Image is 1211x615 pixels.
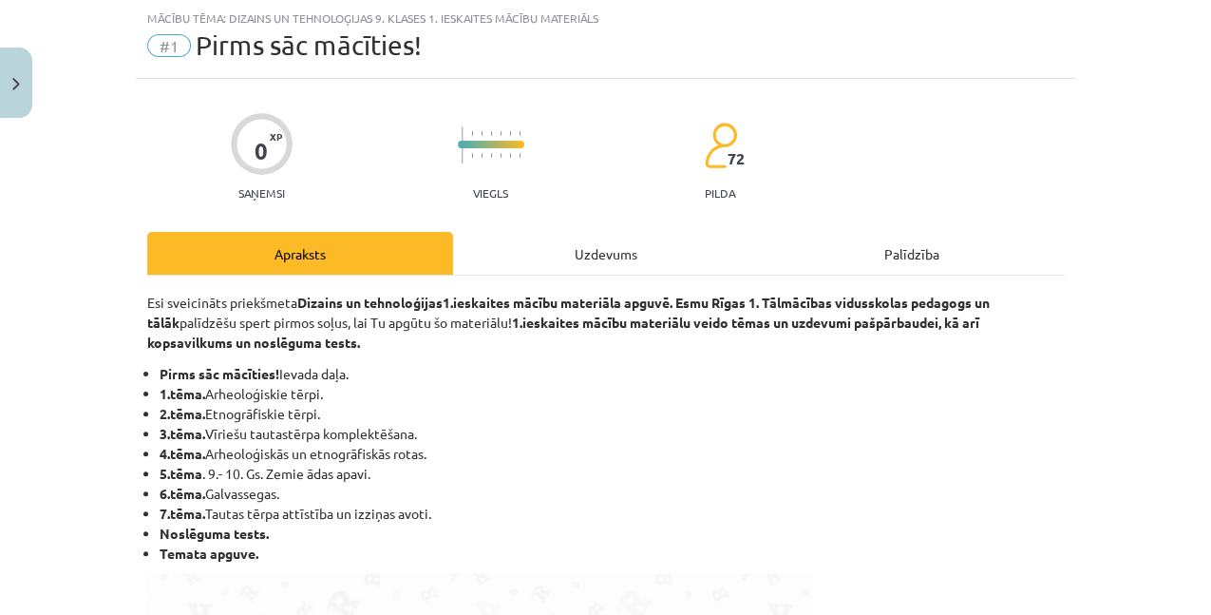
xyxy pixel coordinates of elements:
[453,232,759,275] div: Uzdevums
[481,153,483,158] img: icon-short-line-57e1e144782c952c97e751825c79c345078a6d821885a25fce030b3d8c18986b.svg
[160,525,269,542] b: Noslēguma tests.
[160,445,205,462] strong: 4.tēma.
[462,126,464,163] img: icon-long-line-d9ea69661e0d244f92f715978eff75569469978d946b2353a9bb055b3ed8787d.svg
[297,294,443,311] strong: Dizains un tehnoloģijas
[519,153,520,158] img: icon-short-line-57e1e144782c952c97e751825c79c345078a6d821885a25fce030b3d8c18986b.svg
[160,444,1065,464] li: Arheoloģiskās un etnogrāfiskās rotas.
[490,131,492,136] img: icon-short-line-57e1e144782c952c97e751825c79c345078a6d821885a25fce030b3d8c18986b.svg
[270,131,282,142] span: XP
[728,150,745,167] span: 72
[471,131,473,136] img: icon-short-line-57e1e144782c952c97e751825c79c345078a6d821885a25fce030b3d8c18986b.svg
[500,153,501,158] img: icon-short-line-57e1e144782c952c97e751825c79c345078a6d821885a25fce030b3d8c18986b.svg
[500,131,501,136] img: icon-short-line-57e1e144782c952c97e751825c79c345078a6d821885a25fce030b3d8c18986b.svg
[12,78,20,90] img: icon-close-lesson-0947bae3869378f0d4975bcd49f059093ad1ed9edebbc8119c70593378902aed.svg
[160,385,205,402] b: 1.tēma.
[160,484,1065,504] li: Galvassegas.
[160,405,205,422] b: 2.tēma.
[147,293,1065,353] p: Esi sveicināts priekšmeta palīdzēšu spert pirmos soļus, lai Tu apgūtu šo materiālu!
[147,314,979,351] strong: 1.ieskaites mācību materiālu veido tēmas un uzdevumi pašpārbaudei, kā arī kopsavilkums un noslēgu...
[481,131,483,136] img: icon-short-line-57e1e144782c952c97e751825c79c345078a6d821885a25fce030b3d8c18986b.svg
[160,404,1065,424] li: Etnogrāfiskie tērpi.
[473,186,508,200] p: Viegls
[705,186,735,200] p: pilda
[471,153,473,158] img: icon-short-line-57e1e144782c952c97e751825c79c345078a6d821885a25fce030b3d8c18986b.svg
[160,425,205,442] strong: 3.tēma.
[147,11,1065,25] div: Mācību tēma: Dizains un tehnoloģijas 9. klases 1. ieskaites mācību materiāls
[231,186,293,200] p: Saņemsi
[759,232,1065,275] div: Palīdzība
[196,29,422,61] span: Pirms sāc mācīties!
[160,545,258,562] b: Temata apguve.
[160,505,205,522] strong: 7.tēma.
[160,424,1065,444] li: Vīriešu tautastērpa komplektēšana.
[160,465,202,482] strong: 5.tēma
[509,153,511,158] img: icon-short-line-57e1e144782c952c97e751825c79c345078a6d821885a25fce030b3d8c18986b.svg
[490,153,492,158] img: icon-short-line-57e1e144782c952c97e751825c79c345078a6d821885a25fce030b3d8c18986b.svg
[704,122,737,169] img: students-c634bb4e5e11cddfef0936a35e636f08e4e9abd3cc4e673bd6f9a4125e45ecb1.svg
[160,504,1065,524] li: Tautas tērpa attīstība un izziņas avoti.
[160,365,279,382] b: Pirms sāc mācīties!
[160,384,1065,404] li: Arheoloģiskie tērpi.
[160,464,1065,484] li: . 9.- 10. Gs. Zemie ādas apavi.
[509,131,511,136] img: icon-short-line-57e1e144782c952c97e751825c79c345078a6d821885a25fce030b3d8c18986b.svg
[160,485,205,502] strong: 6.tēma.
[147,294,990,331] strong: 1.ieskaites mācību materiāla apguvē. Esmu Rīgas 1. Tālmācības vidusskolas pedagogs un tālāk
[519,131,520,136] img: icon-short-line-57e1e144782c952c97e751825c79c345078a6d821885a25fce030b3d8c18986b.svg
[147,34,191,57] span: #1
[255,138,268,164] div: 0
[160,364,1065,384] li: Ievada daļa.
[147,232,453,275] div: Apraksts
